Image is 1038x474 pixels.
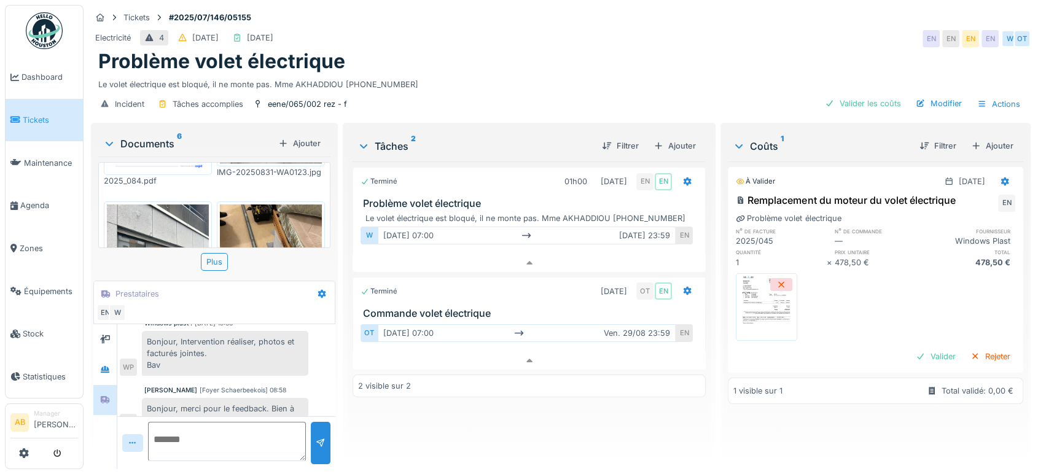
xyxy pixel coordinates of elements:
div: Ajouter [966,138,1018,154]
div: 2025/045 [736,235,826,247]
div: W [361,227,378,244]
div: Modifier [911,95,967,112]
div: W [1001,30,1018,47]
div: À valider [736,176,775,187]
h3: Commande volet électrique [363,308,700,319]
h6: fournisseur [925,227,1015,235]
li: AB [10,413,29,432]
a: Zones [6,227,83,270]
div: Actions [972,95,1026,113]
sup: 1 [781,139,784,153]
div: Electricité [95,32,131,44]
div: Coûts [733,139,910,153]
div: Total validé: 0,00 € [942,385,1013,397]
div: 1 visible sur 1 [733,385,782,397]
div: WP [120,359,137,376]
img: 3t46oaatgs6uukf3kqb9qjry5hrz [107,204,209,340]
div: Valider les coûts [820,95,906,112]
div: EN [981,30,999,47]
img: erpa19qlx1akas4cb1bpgn0w4sbg [220,204,322,340]
div: W [109,304,126,321]
div: Plus [201,253,228,271]
div: Filtrer [915,138,961,154]
div: EN [96,304,114,321]
div: Terminé [361,176,397,187]
div: EN [655,282,672,300]
span: Stock [23,328,78,340]
a: Équipements [6,270,83,313]
div: OT [1013,30,1031,47]
div: Rejeter [966,348,1015,365]
img: i7wqbg5c6eg1qbbkv9cg57f1d6ej [739,276,794,338]
div: EN [942,30,959,47]
div: 478,50 € [925,257,1015,268]
h6: n° de facture [736,227,826,235]
div: eene/065/002 rez - f [268,98,347,110]
div: — [834,235,924,247]
a: Maintenance [6,141,83,184]
div: Le volet électrique est bloqué, il ne monte pas. Mme AKHADDIOU [PHONE_NUMBER] [365,212,698,224]
div: Incident [115,98,144,110]
div: Remplacement du moteur du volet électrique [736,193,955,208]
div: [Foyer Schaerbeekois] 08:58 [200,386,286,395]
div: [DATE] [959,176,985,187]
h1: Problème volet électrique [98,50,345,73]
div: Filtrer [597,138,644,154]
a: Agenda [6,184,83,227]
div: EN [676,227,693,244]
h6: total [925,248,1015,256]
div: IMG-20250831-WA0123.jpg [217,166,325,178]
div: EN [120,414,137,431]
h6: quantité [736,248,826,256]
div: EN [636,173,654,190]
div: Bonjour, Intervention réaliser, photos et facturés jointes. Bav [142,331,308,376]
div: Tickets [123,12,150,23]
li: [PERSON_NAME] [34,409,78,435]
h6: prix unitaire [834,248,924,256]
sup: 6 [177,136,182,151]
a: Tickets [6,99,83,142]
span: Maintenance [24,157,78,169]
div: Bonjour, merci pour le feedback. Bien à vous, [142,398,308,431]
div: Documents [103,136,273,151]
div: 2 visible sur 2 [358,380,411,392]
span: Agenda [20,200,78,211]
a: Statistiques [6,355,83,398]
div: Problème volet électrique [736,212,841,224]
div: Terminé [361,286,397,297]
div: Ajouter [273,135,326,152]
div: OT [361,324,378,342]
span: Statistiques [23,371,78,383]
h6: n° de commande [834,227,924,235]
div: [DATE] [601,286,627,297]
h3: Problème volet électrique [363,198,700,209]
img: Badge_color-CXgf-gQk.svg [26,12,63,49]
div: Prestataires [115,288,159,300]
div: Valider [911,348,961,365]
div: [DATE] 07:00 ven. 29/08 23:59 [378,324,676,342]
div: EN [998,195,1015,212]
div: OT [636,282,654,300]
div: Windows Plast [925,235,1015,247]
div: × [827,257,835,268]
span: Dashboard [21,71,78,83]
span: Équipements [24,286,78,297]
div: EN [962,30,979,47]
div: 4 [159,32,164,44]
div: Manager [34,409,78,418]
div: EN [655,173,672,190]
div: [DATE] [247,32,273,44]
a: Dashboard [6,56,83,99]
div: Le volet électrique est bloqué, il ne monte pas. Mme AKHADDIOU [PHONE_NUMBER] [98,74,1023,90]
a: Stock [6,313,83,355]
div: 478,50 € [834,257,924,268]
a: AB Manager[PERSON_NAME] [10,409,78,438]
div: [DATE] [601,176,627,187]
div: [DATE] 07:00 [DATE] 23:59 [378,227,676,244]
div: EN [676,324,693,342]
div: [DATE] [192,32,219,44]
div: Tâches [357,139,592,153]
div: 2025_084.pdf [104,175,212,187]
div: Ajouter [649,138,701,154]
div: 01h00 [564,176,587,187]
